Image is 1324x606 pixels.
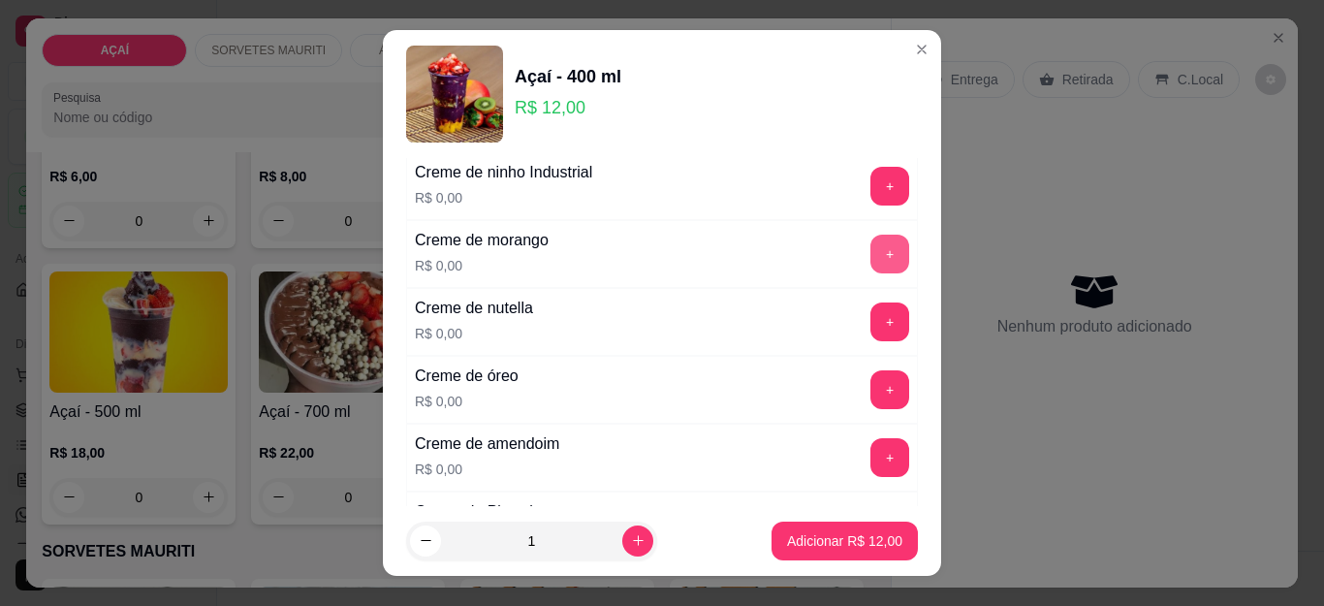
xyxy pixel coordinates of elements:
[415,460,559,479] p: R$ 0,00
[870,235,909,273] button: add
[415,229,549,252] div: Creme de morango
[415,392,519,411] p: R$ 0,00
[415,365,519,388] div: Creme de óreo
[870,303,909,341] button: add
[906,34,937,65] button: Close
[622,526,653,557] button: increase-product-quantity
[415,297,533,320] div: Creme de nutella
[415,432,559,456] div: Creme de amendoim
[415,324,533,343] p: R$ 0,00
[772,522,918,560] button: Adicionar R$ 12,00
[870,370,909,409] button: add
[406,46,503,143] img: product-image
[415,256,549,275] p: R$ 0,00
[515,94,621,121] p: R$ 12,00
[410,526,441,557] button: decrease-product-quantity
[415,188,592,207] p: R$ 0,00
[870,438,909,477] button: add
[415,500,547,524] div: Creme de Pistache
[870,167,909,206] button: add
[415,161,592,184] div: Creme de ninho Industrial
[787,531,902,551] p: Adicionar R$ 12,00
[515,63,621,90] div: Açaí - 400 ml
